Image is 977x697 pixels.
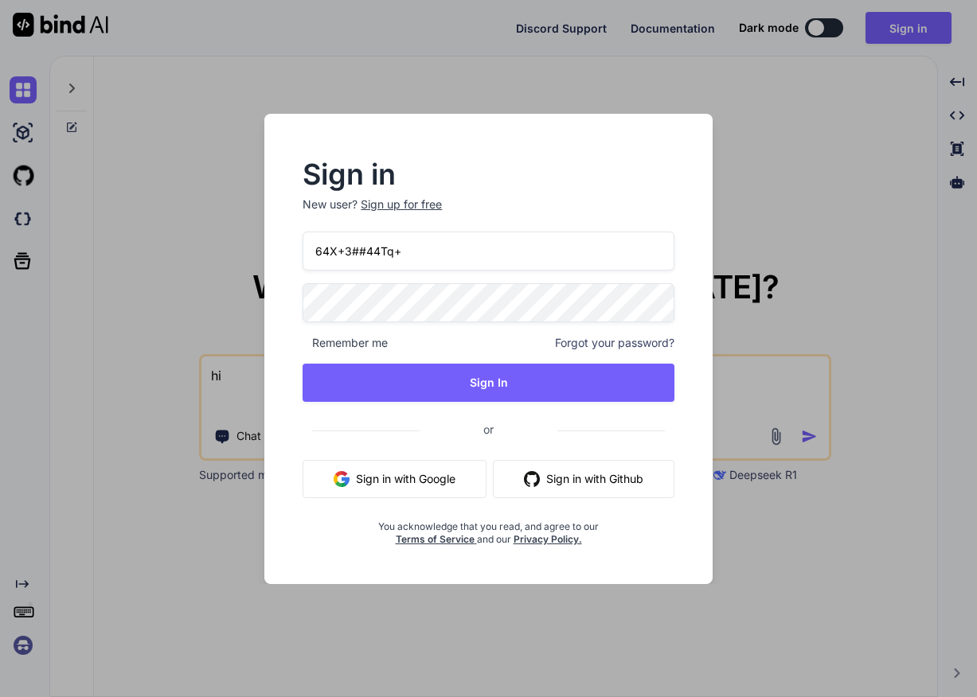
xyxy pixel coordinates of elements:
[303,364,674,402] button: Sign In
[514,533,582,545] a: Privacy Policy.
[420,410,557,449] span: or
[303,460,487,498] button: Sign in with Google
[396,533,477,545] a: Terms of Service
[303,232,674,271] input: Login or Email
[524,471,540,487] img: github
[303,162,674,187] h2: Sign in
[303,197,674,232] p: New user?
[303,335,388,351] span: Remember me
[555,335,674,351] span: Forgot your password?
[365,511,612,546] div: You acknowledge that you read, and agree to our and our
[493,460,674,498] button: Sign in with Github
[334,471,350,487] img: google
[361,197,442,212] div: Sign up for free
